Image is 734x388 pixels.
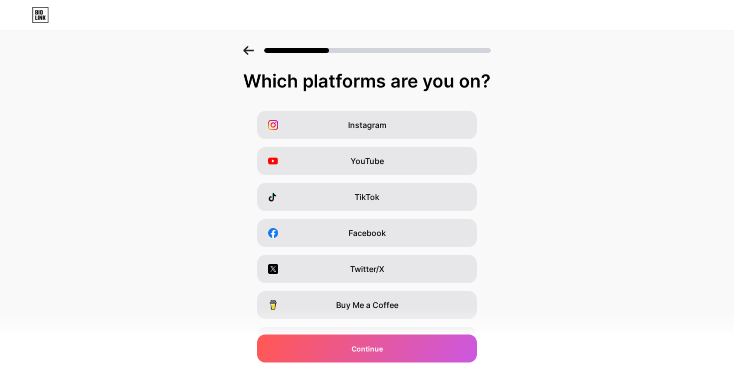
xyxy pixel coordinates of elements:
span: I have a website [337,371,397,383]
span: Twitter/X [350,263,384,275]
span: YouTube [351,155,384,167]
span: Facebook [349,227,386,239]
div: Which platforms are you on? [10,71,724,91]
span: TikTok [355,191,379,203]
span: Instagram [348,119,386,131]
span: Continue [352,343,383,354]
span: Buy Me a Coffee [336,299,398,311]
